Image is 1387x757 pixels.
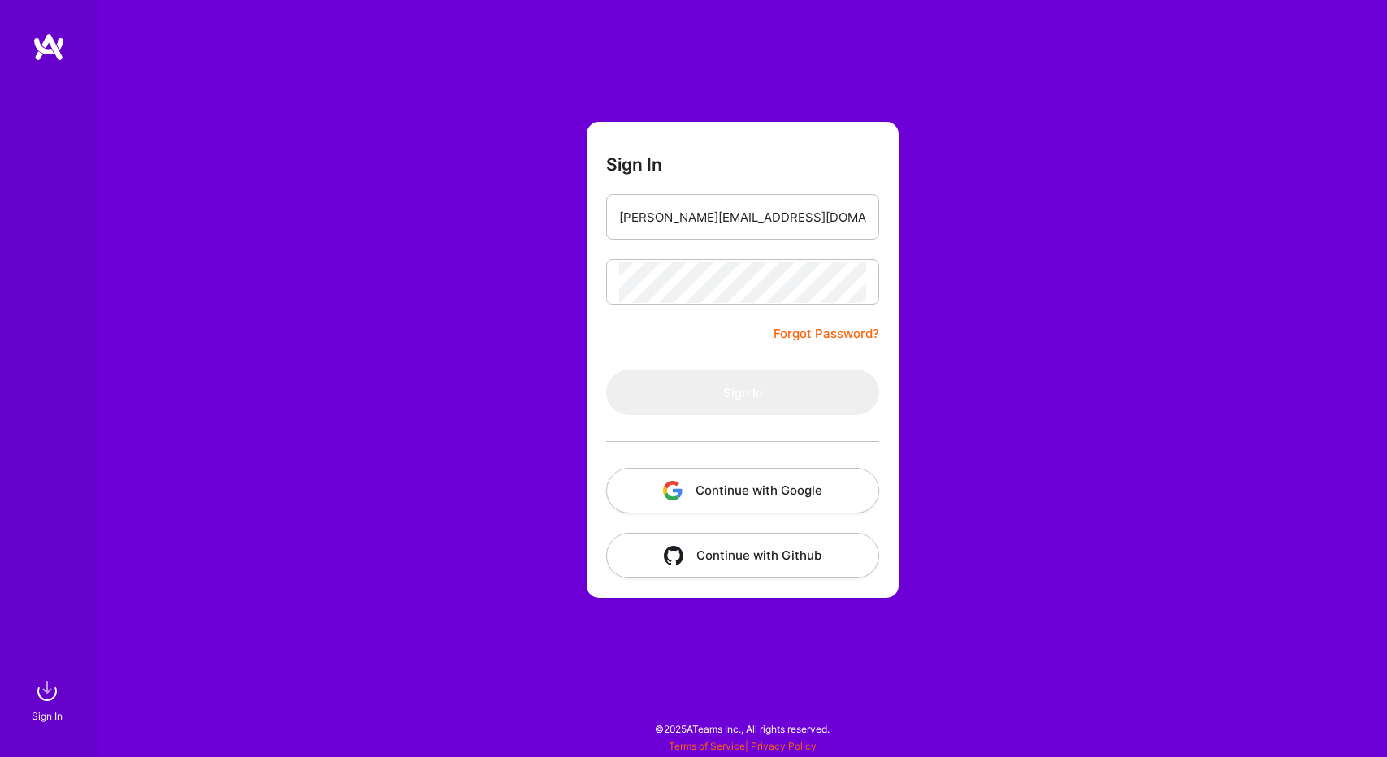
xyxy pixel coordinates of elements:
[774,324,879,344] a: Forgot Password?
[663,481,683,500] img: icon
[98,708,1387,749] div: © 2025 ATeams Inc., All rights reserved.
[619,197,866,238] input: Email...
[31,675,63,707] img: sign in
[751,740,817,752] a: Privacy Policy
[33,32,65,62] img: logo
[669,740,745,752] a: Terms of Service
[606,370,879,415] button: Sign In
[606,468,879,513] button: Continue with Google
[664,546,683,565] img: icon
[606,533,879,578] button: Continue with Github
[34,675,63,725] a: sign inSign In
[669,740,817,752] span: |
[32,707,63,725] div: Sign In
[606,154,662,175] h3: Sign In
